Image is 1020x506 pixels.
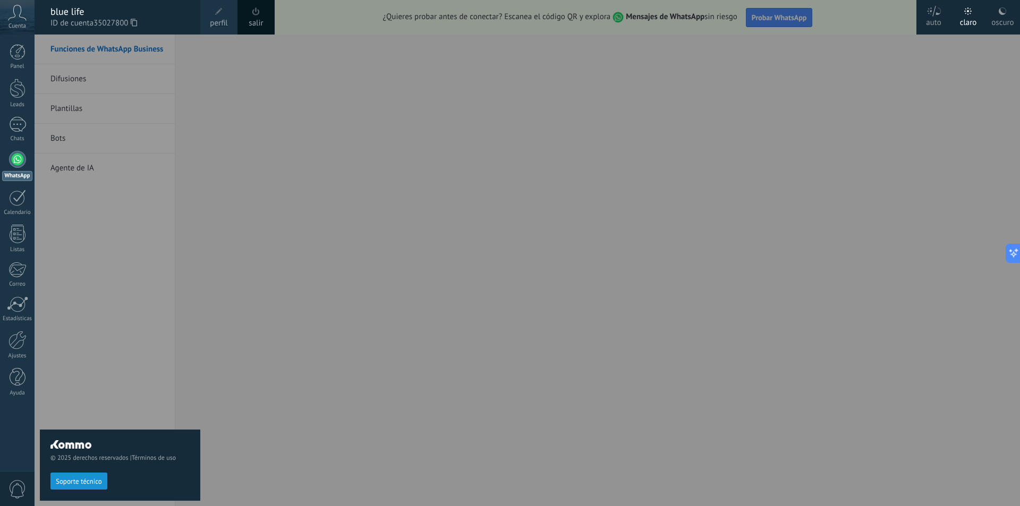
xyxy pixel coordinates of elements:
div: Calendario [2,209,33,216]
a: Soporte técnico [50,477,107,485]
div: Ayuda [2,390,33,397]
div: Estadísticas [2,315,33,322]
div: Listas [2,246,33,253]
span: ID de cuenta [50,18,190,29]
button: Soporte técnico [50,473,107,490]
span: Soporte técnico [56,478,102,485]
div: Ajustes [2,353,33,359]
a: salir [249,18,263,29]
div: oscuro [991,7,1014,35]
div: blue life [50,6,190,18]
span: 35027800 [93,18,137,29]
a: Términos de uso [132,454,176,462]
span: perfil [210,18,227,29]
div: Panel [2,63,33,70]
div: WhatsApp [2,171,32,181]
span: Cuenta [8,23,26,30]
div: Correo [2,281,33,288]
div: Leads [2,101,33,108]
div: claro [960,7,977,35]
div: auto [926,7,941,35]
div: Chats [2,135,33,142]
span: © 2025 derechos reservados | [50,454,190,462]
